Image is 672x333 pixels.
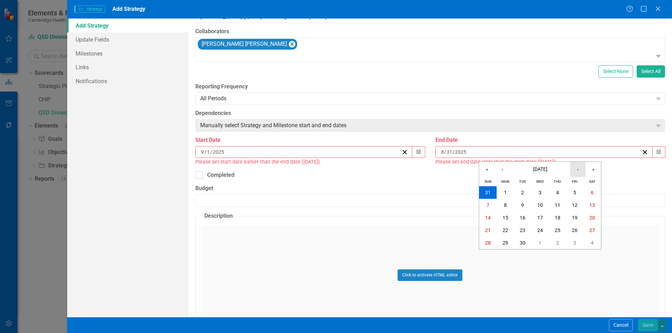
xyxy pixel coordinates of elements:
[514,211,531,224] button: September 16, 2025
[503,215,508,220] abbr: September 15, 2025
[566,211,584,224] button: September 19, 2025
[583,199,601,211] button: September 13, 2025
[583,211,601,224] button: September 20, 2025
[549,237,566,249] button: October 2, 2025
[531,186,549,199] button: September 3, 2025
[479,224,497,237] button: September 21, 2025
[479,199,497,211] button: September 7, 2025
[195,136,425,144] div: Start Date
[497,211,514,224] button: September 15, 2025
[195,158,425,166] div: Please set start date earlier than the end date ([DATE])
[514,224,531,237] button: September 23, 2025
[201,212,236,220] legend: Description
[514,237,531,249] button: September 30, 2025
[531,199,549,211] button: September 10, 2025
[572,202,577,208] abbr: September 12, 2025
[572,179,577,184] abbr: Friday
[539,240,541,246] abbr: October 1, 2025
[556,240,559,246] abbr: October 2, 2025
[486,202,489,208] abbr: September 7, 2025
[566,237,584,249] button: October 3, 2025
[555,215,560,220] abbr: September 18, 2025
[207,171,234,179] div: Completed
[583,237,601,249] button: October 4, 2025
[589,215,595,220] abbr: September 20, 2025
[537,227,543,233] abbr: September 24, 2025
[67,74,188,88] a: Notifications
[537,215,543,220] abbr: September 17, 2025
[570,162,586,177] button: ›
[289,41,295,48] div: Remove Connor Hogan
[573,240,576,246] abbr: October 3, 2025
[539,190,541,195] abbr: September 3, 2025
[200,122,653,130] div: Manually select Strategy and Milestone start and end dates
[484,179,491,184] abbr: Sunday
[589,202,595,208] abbr: September 13, 2025
[519,179,526,184] abbr: Tuesday
[555,227,560,233] abbr: September 25, 2025
[637,65,665,78] button: Select All
[591,240,594,246] abbr: October 4, 2025
[441,149,444,155] input: mm
[112,6,145,12] span: Add Strategy
[497,224,514,237] button: September 22, 2025
[549,211,566,224] button: September 18, 2025
[455,149,467,155] input: yyyy
[485,227,491,233] abbr: September 21, 2025
[520,240,525,246] abbr: September 30, 2025
[531,237,549,249] button: October 1, 2025
[537,202,543,208] abbr: September 10, 2025
[549,199,566,211] button: September 11, 2025
[573,190,576,195] abbr: September 5, 2025
[514,199,531,211] button: September 9, 2025
[638,319,658,331] button: Save
[497,186,514,199] button: September 1, 2025
[210,149,212,155] span: /
[485,190,491,195] abbr: August 31, 2025
[501,179,509,184] abbr: Monday
[497,237,514,249] button: September 29, 2025
[195,83,665,91] label: Reporting Frequency
[435,158,665,166] div: Please set end date later than the start date ([DATE])
[555,202,560,208] abbr: September 11, 2025
[195,184,665,193] label: Budget
[566,224,584,237] button: September 26, 2025
[497,199,514,211] button: September 8, 2025
[598,65,633,78] button: Select None
[589,227,595,233] abbr: September 27, 2025
[485,215,491,220] abbr: September 14, 2025
[531,224,549,237] button: September 24, 2025
[609,319,633,331] button: Cancel
[549,224,566,237] button: September 25, 2025
[583,186,601,199] button: September 6, 2025
[520,227,525,233] abbr: September 23, 2025
[479,237,497,249] button: September 28, 2025
[398,269,462,281] button: Click to activate HTML editor
[199,39,288,49] div: [PERSON_NAME] [PERSON_NAME]
[446,149,453,155] input: dd
[195,109,665,117] label: Dependencies
[536,179,544,184] abbr: Wednesday
[195,28,665,36] label: Collaborators
[453,149,455,155] span: /
[67,32,188,46] a: Update Fields
[531,211,549,224] button: September 17, 2025
[521,202,524,208] abbr: September 9, 2025
[444,149,446,155] span: /
[503,227,508,233] abbr: September 22, 2025
[200,95,653,103] div: All Periods
[554,179,561,184] abbr: Thursday
[74,6,105,13] span: Strategy
[504,190,507,195] abbr: September 1, 2025
[67,46,188,60] a: Milestones
[549,186,566,199] button: September 4, 2025
[67,19,188,32] a: Add Strategy
[583,224,601,237] button: September 27, 2025
[67,60,188,74] a: Links
[514,186,531,199] button: September 2, 2025
[504,202,507,208] abbr: September 8, 2025
[533,166,547,172] span: [DATE]
[589,179,596,184] abbr: Saturday
[204,149,206,155] span: /
[520,215,525,220] abbr: September 16, 2025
